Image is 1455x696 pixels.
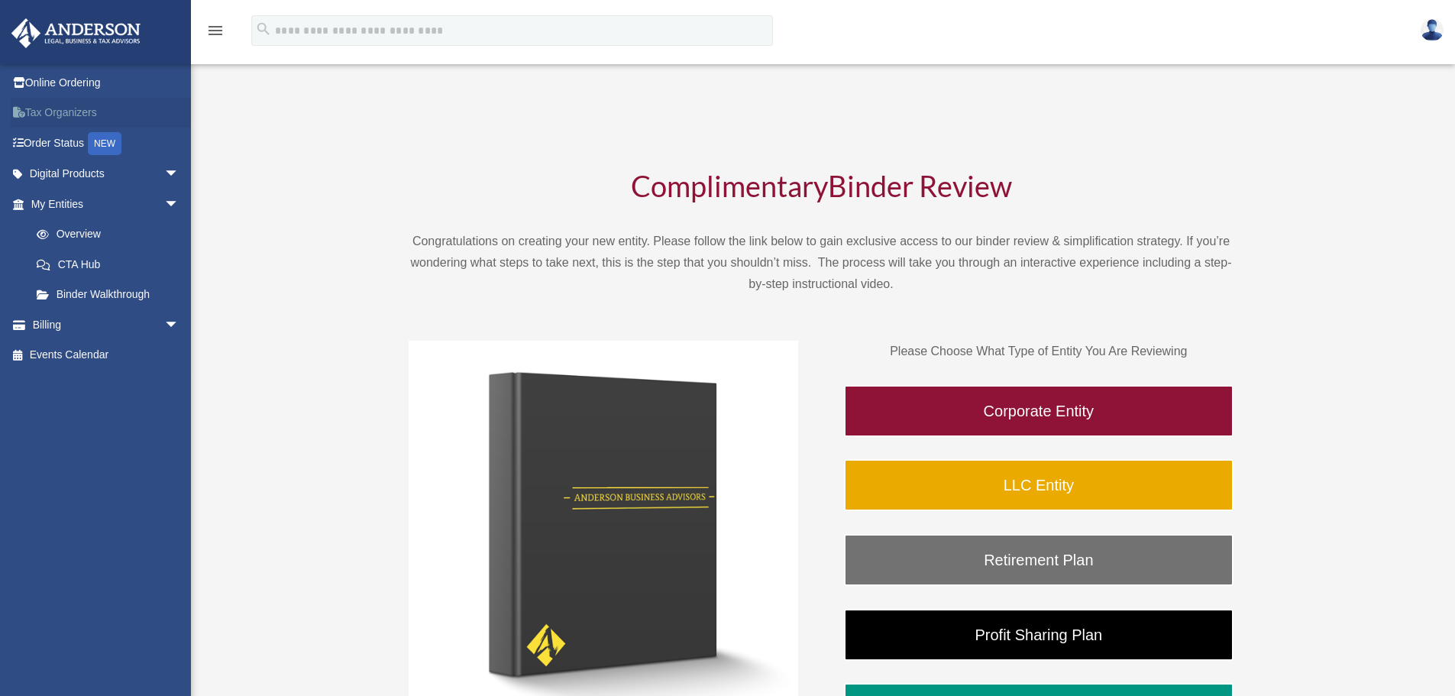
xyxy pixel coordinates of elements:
[844,385,1234,437] a: Corporate Entity
[11,67,202,98] a: Online Ordering
[11,340,202,371] a: Events Calendar
[255,21,272,37] i: search
[21,249,202,280] a: CTA Hub
[11,98,202,128] a: Tax Organizers
[164,309,195,341] span: arrow_drop_down
[164,159,195,190] span: arrow_drop_down
[11,128,202,159] a: Order StatusNEW
[206,21,225,40] i: menu
[1421,19,1444,41] img: User Pic
[11,309,202,340] a: Billingarrow_drop_down
[7,18,145,48] img: Anderson Advisors Platinum Portal
[164,189,195,220] span: arrow_drop_down
[844,459,1234,511] a: LLC Entity
[11,159,202,189] a: Digital Productsarrow_drop_down
[206,27,225,40] a: menu
[21,219,202,250] a: Overview
[11,189,202,219] a: My Entitiesarrow_drop_down
[409,231,1234,295] p: Congratulations on creating your new entity. Please follow the link below to gain exclusive acces...
[88,132,121,155] div: NEW
[21,280,195,310] a: Binder Walkthrough
[828,168,1012,203] span: Binder Review
[844,534,1234,586] a: Retirement Plan
[631,168,828,203] span: Complimentary
[844,341,1234,362] p: Please Choose What Type of Entity You Are Reviewing
[844,609,1234,661] a: Profit Sharing Plan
